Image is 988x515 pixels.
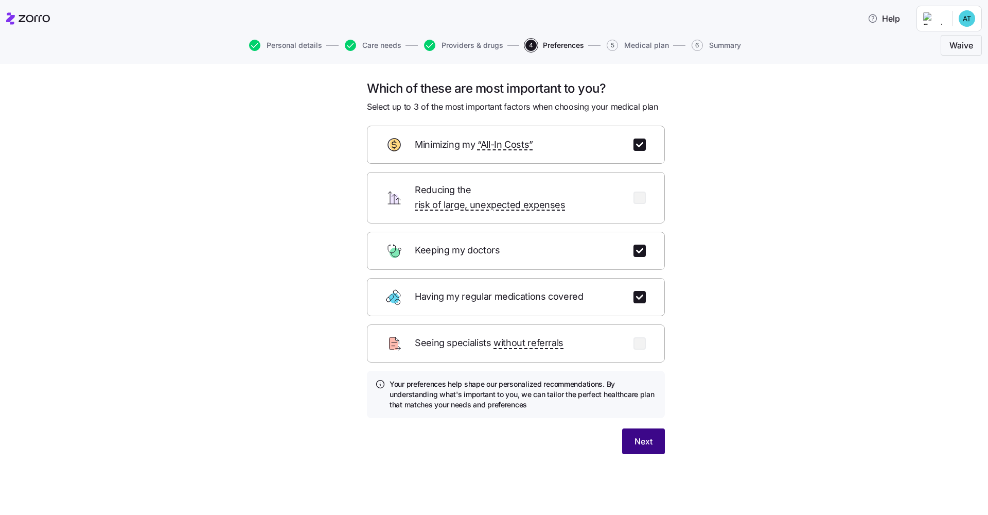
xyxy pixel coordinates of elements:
[422,40,503,51] a: Providers & drugs
[607,40,669,51] button: 5Medical plan
[525,40,584,51] button: 4Preferences
[367,100,658,113] span: Select up to 3 of the most important factors when choosing your medical plan
[415,183,621,213] span: Reducing the
[478,138,533,152] span: “All-In Costs”
[525,40,537,51] span: 4
[859,8,908,29] button: Help
[923,12,944,25] img: Employer logo
[442,42,503,49] span: Providers & drugs
[367,80,665,96] h1: Which of these are most important to you?
[624,42,669,49] span: Medical plan
[959,10,975,27] img: 119da9b09e10e96eb69a6652d8b44c65
[343,40,401,51] a: Care needs
[415,198,566,213] span: risk of large, unexpected expenses
[267,42,322,49] span: Personal details
[607,40,618,51] span: 5
[709,42,741,49] span: Summary
[415,289,586,304] span: Having my regular medications covered
[941,35,982,56] button: Waive
[543,42,584,49] span: Preferences
[424,40,503,51] button: Providers & drugs
[523,40,584,51] a: 4Preferences
[415,138,533,152] span: Minimizing my
[415,336,563,351] span: Seeing specialists
[390,379,657,410] h4: Your preferences help shape our personalized recommendations. By understanding what's important t...
[493,336,563,351] span: without referrals
[247,40,322,51] a: Personal details
[692,40,703,51] span: 6
[949,39,973,51] span: Waive
[868,12,900,25] span: Help
[249,40,322,51] button: Personal details
[622,428,665,454] button: Next
[634,435,652,448] span: Next
[362,42,401,49] span: Care needs
[692,40,741,51] button: 6Summary
[345,40,401,51] button: Care needs
[415,243,502,258] span: Keeping my doctors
